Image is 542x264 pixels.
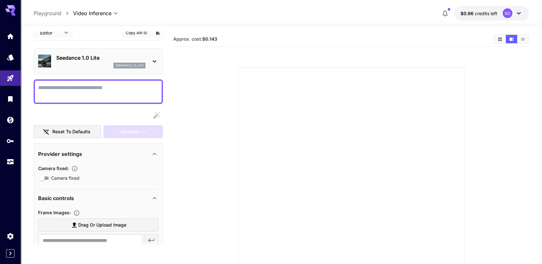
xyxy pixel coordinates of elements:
button: Add to library [155,29,161,36]
b: $0.143 [202,36,217,42]
button: Upload frame images. [71,210,82,216]
p: seedance_1_0_lite [115,63,143,68]
p: Provider settings [38,150,82,158]
span: Drag or upload image [78,221,126,229]
span: Editor [40,29,60,36]
button: Show media in list view [517,35,528,43]
p: Seedance 1.0 Lite [56,54,145,62]
div: Library [6,95,14,103]
span: credits left [475,11,497,16]
div: Usage [6,158,14,166]
button: $0.96373SO [454,6,529,21]
span: Video Inference [73,9,112,17]
button: Show media in video view [506,35,517,43]
div: API Keys [6,137,14,145]
button: Show media in grid view [494,35,505,43]
button: Expand sidebar [6,249,15,258]
div: Show media in grid viewShow media in video viewShow media in list view [494,34,529,44]
div: Playground [6,74,14,82]
div: Provider settings [38,146,158,162]
button: Copy AIR ID [122,28,151,37]
a: Playground [34,9,61,17]
div: Settings [6,232,14,240]
span: Approx. cost: [173,36,217,42]
span: Camera fixed : [38,166,69,171]
div: Basic controls [38,190,158,206]
nav: breadcrumb [34,9,73,17]
div: Wallet [6,116,14,124]
div: $0.96373 [461,10,497,17]
div: Seedance 1.0 Liteseedance_1_0_lite [38,51,158,71]
div: SO [503,8,512,18]
p: Basic controls [38,194,74,202]
div: Home [6,32,14,40]
button: Reset to defaults [34,125,101,138]
div: Models [6,53,14,61]
span: Frame Images : [38,210,71,215]
span: Camera fixed [51,175,80,181]
label: Drag or upload image [38,218,158,232]
span: $0.96 [461,11,475,16]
